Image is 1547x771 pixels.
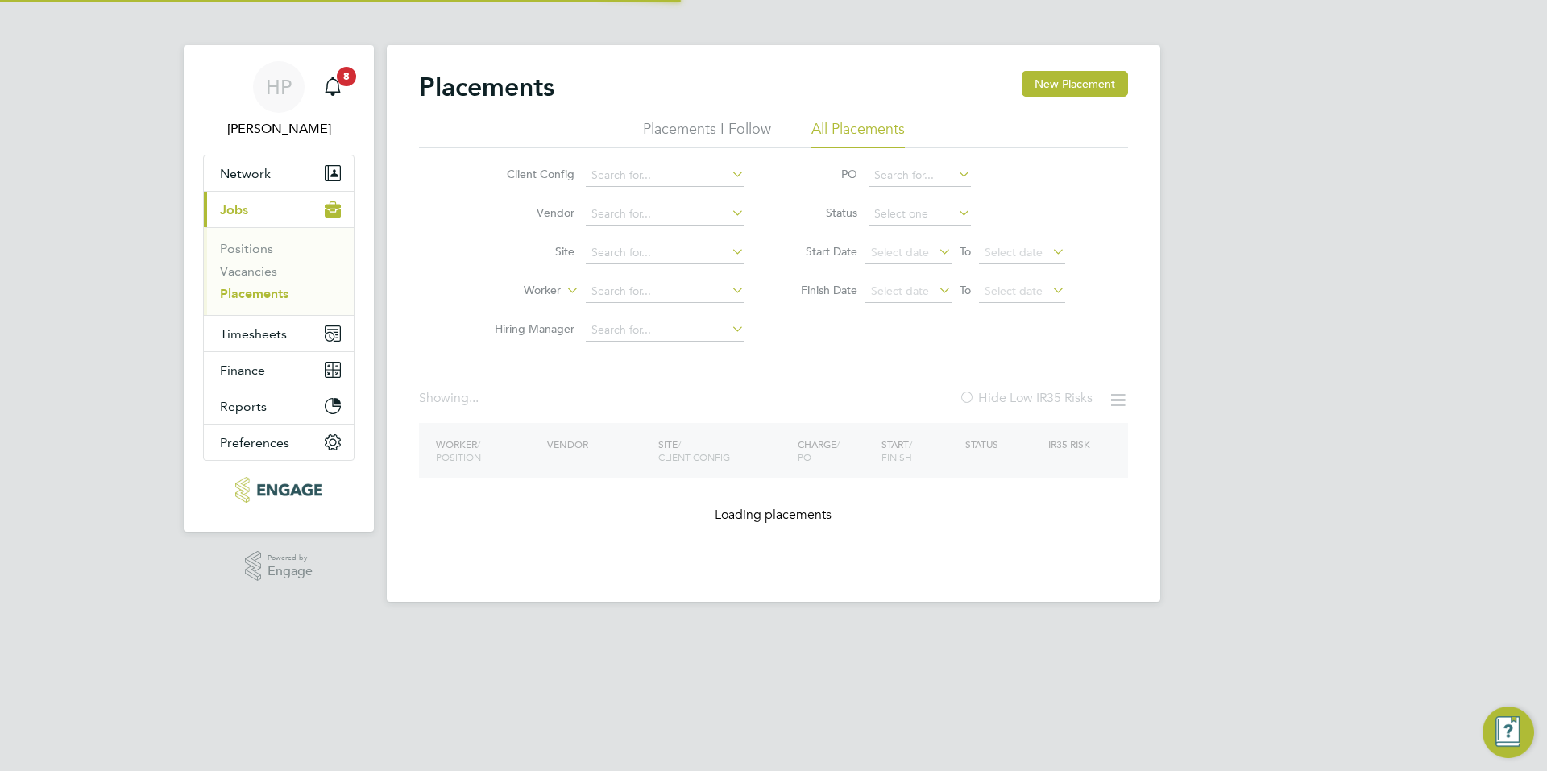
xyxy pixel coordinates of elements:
a: Go to home page [203,477,355,503]
input: Select one [869,203,971,226]
span: Select date [871,245,929,259]
label: Status [785,205,857,220]
li: Placements I Follow [643,119,771,148]
span: Engage [268,565,313,578]
span: Select date [985,284,1043,298]
input: Search for... [586,203,744,226]
button: Network [204,155,354,191]
label: Start Date [785,244,857,259]
span: Select date [985,245,1043,259]
label: Client Config [482,167,574,181]
button: Preferences [204,425,354,460]
input: Search for... [869,164,971,187]
span: Powered by [268,551,313,565]
span: Finance [220,363,265,378]
input: Search for... [586,242,744,264]
button: Timesheets [204,316,354,351]
nav: Main navigation [184,45,374,532]
label: PO [785,167,857,181]
a: Vacancies [220,263,277,279]
label: Vendor [482,205,574,220]
label: Hiring Manager [482,321,574,336]
a: 8 [317,61,349,113]
button: Reports [204,388,354,424]
span: Select date [871,284,929,298]
input: Search for... [586,280,744,303]
span: Hannah Pearce [203,119,355,139]
a: Positions [220,241,273,256]
span: Preferences [220,435,289,450]
span: To [955,280,976,301]
button: Finance [204,352,354,388]
a: HP[PERSON_NAME] [203,61,355,139]
span: To [955,241,976,262]
label: Hide Low IR35 Risks [959,390,1093,406]
span: HP [266,77,292,97]
div: Showing [419,390,482,407]
span: Timesheets [220,326,287,342]
img: xede-logo-retina.png [235,477,321,503]
div: Jobs [204,227,354,315]
span: 8 [337,67,356,86]
label: Site [482,244,574,259]
button: Jobs [204,192,354,227]
h2: Placements [419,71,554,103]
a: Placements [220,286,288,301]
span: Reports [220,399,267,414]
input: Search for... [586,164,744,187]
span: ... [469,390,479,406]
span: Jobs [220,202,248,218]
label: Worker [468,283,561,299]
a: Powered byEngage [245,551,313,582]
button: New Placement [1022,71,1128,97]
label: Finish Date [785,283,857,297]
input: Search for... [586,319,744,342]
button: Engage Resource Center [1483,707,1534,758]
li: All Placements [811,119,905,148]
span: Network [220,166,271,181]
